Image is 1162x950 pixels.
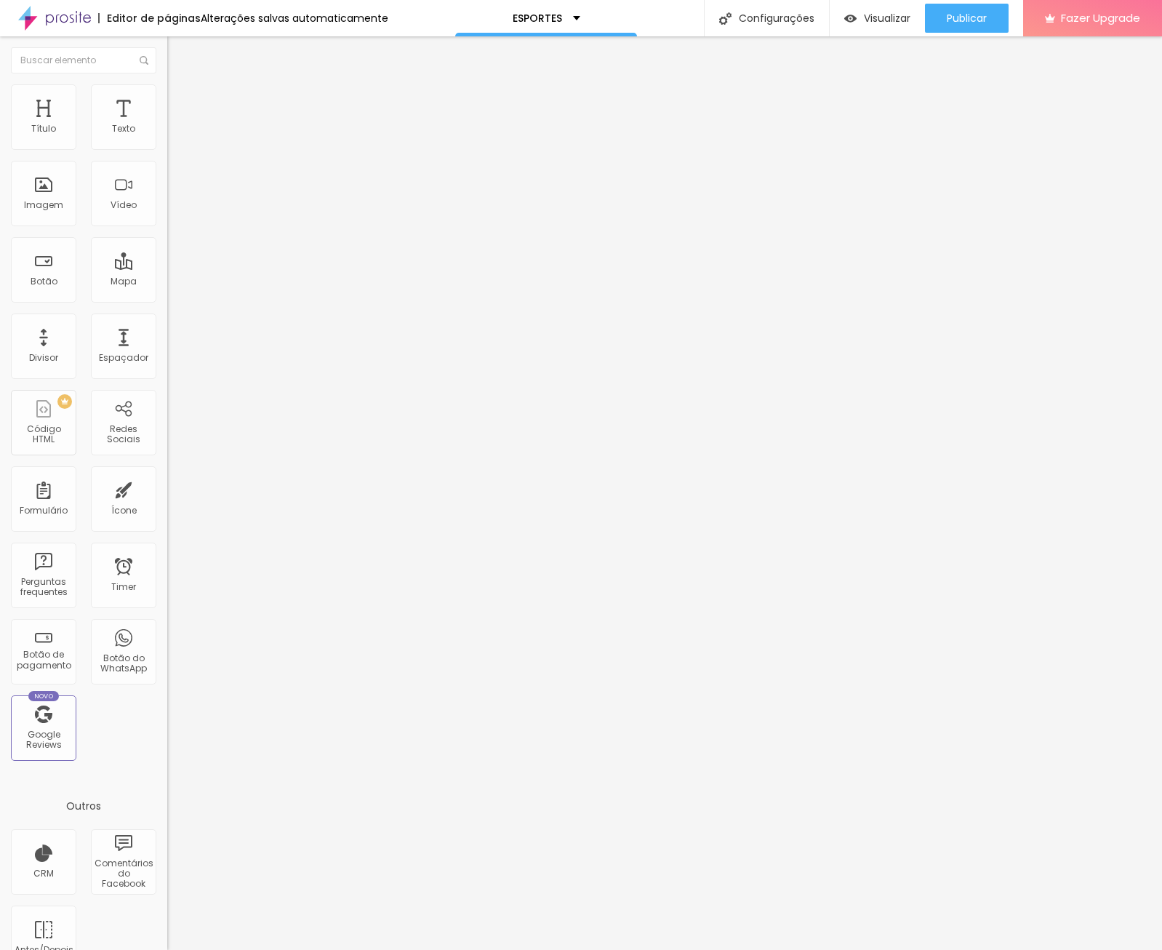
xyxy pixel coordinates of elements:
div: Comentários do Facebook [95,858,152,890]
div: Divisor [29,353,58,363]
div: Espaçador [99,353,148,363]
p: ESPORTES [513,13,562,23]
div: Formulário [20,506,68,516]
div: Código HTML [15,424,72,445]
div: Ícone [111,506,137,516]
div: Timer [111,582,136,592]
img: view-1.svg [844,12,857,25]
span: Visualizar [864,12,910,24]
div: CRM [33,869,54,879]
div: Redes Sociais [95,424,152,445]
button: Publicar [925,4,1009,33]
div: Mapa [111,276,137,287]
div: Vídeo [111,200,137,210]
div: Botão de pagamento [15,650,72,671]
div: Título [31,124,56,134]
div: Botão [31,276,57,287]
div: Editor de páginas [98,13,201,23]
span: Fazer Upgrade [1061,12,1140,24]
img: Icone [719,12,732,25]
div: Alterações salvas automaticamente [201,13,388,23]
span: Publicar [947,12,987,24]
div: Perguntas frequentes [15,577,72,598]
iframe: Editor [167,36,1162,950]
div: Google Reviews [15,730,72,751]
div: Texto [112,124,135,134]
div: Novo [28,691,60,701]
input: Buscar elemento [11,47,156,73]
div: Botão do WhatsApp [95,653,152,674]
div: Imagem [24,200,63,210]
button: Visualizar [830,4,925,33]
img: Icone [140,56,148,65]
